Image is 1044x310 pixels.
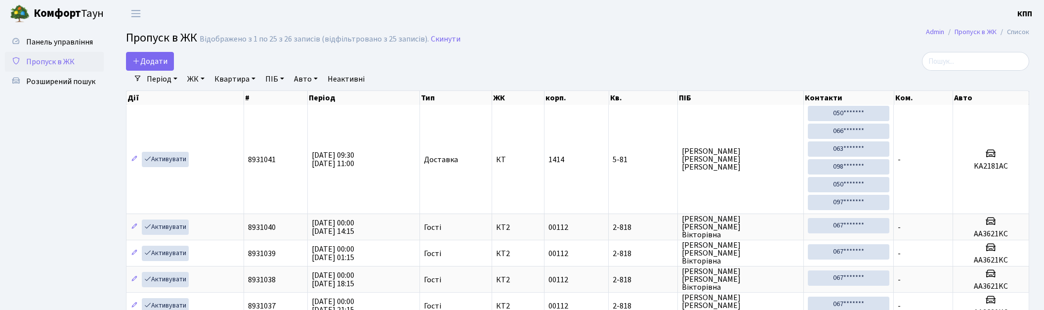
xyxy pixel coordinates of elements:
span: [PERSON_NAME] [PERSON_NAME] [PERSON_NAME] [682,147,799,171]
span: Розширений пошук [26,76,95,87]
span: 2-818 [613,223,673,231]
span: - [898,222,901,233]
a: Авто [290,71,322,88]
span: 1414 [548,154,564,165]
a: Розширений пошук [5,72,104,91]
span: [DATE] 00:00 [DATE] 01:15 [312,244,354,263]
b: КПП [1017,8,1032,19]
div: Відображено з 1 по 25 з 26 записів (відфільтровано з 25 записів). [200,35,429,44]
a: Скинути [431,35,460,44]
th: Авто [953,91,1030,105]
span: Гості [424,302,441,310]
img: logo.png [10,4,30,24]
span: Доставка [424,156,458,164]
h5: АА3621KС [957,282,1025,291]
span: 00112 [548,222,568,233]
a: Активувати [142,220,189,235]
span: Гості [424,276,441,284]
span: Панель управління [26,37,93,47]
span: КТ2 [496,276,540,284]
span: 8931040 [248,222,276,233]
span: 8931039 [248,248,276,259]
a: Пропуск в ЖК [955,27,997,37]
a: Активувати [142,246,189,261]
span: КТ2 [496,302,540,310]
th: корп. [544,91,609,105]
a: Неактивні [324,71,369,88]
a: Пропуск в ЖК [5,52,104,72]
li: Список [997,27,1029,38]
span: - [898,248,901,259]
span: Додати [132,56,167,67]
span: Гості [424,250,441,258]
a: Період [143,71,181,88]
th: Кв. [609,91,678,105]
th: Дії [126,91,244,105]
th: ПІБ [678,91,804,105]
th: Контакти [804,91,894,105]
h5: АА3621KС [957,229,1025,239]
span: Пропуск в ЖК [26,56,75,67]
th: Період [308,91,420,105]
h5: KA2181AC [957,162,1025,171]
th: ЖК [492,91,544,105]
span: [PERSON_NAME] [PERSON_NAME] Вікторівна [682,267,799,291]
a: Панель управління [5,32,104,52]
span: [DATE] 00:00 [DATE] 18:15 [312,270,354,289]
span: [DATE] 00:00 [DATE] 14:15 [312,218,354,237]
span: 8931041 [248,154,276,165]
span: 00112 [548,248,568,259]
a: КПП [1017,8,1032,20]
span: [DATE] 09:30 [DATE] 11:00 [312,150,354,169]
span: Гості [424,223,441,231]
button: Переключити навігацію [124,5,148,22]
span: КТ2 [496,250,540,258]
a: Додати [126,52,174,71]
nav: breadcrumb [911,22,1044,43]
span: КТ [496,156,540,164]
a: Активувати [142,152,189,167]
span: КТ2 [496,223,540,231]
span: 2-818 [613,250,673,258]
a: ЖК [183,71,209,88]
a: Активувати [142,272,189,287]
span: Таун [34,5,104,22]
a: Квартира [210,71,259,88]
span: [PERSON_NAME] [PERSON_NAME] Вікторівна [682,241,799,265]
span: 2-818 [613,302,673,310]
span: - [898,274,901,285]
a: Admin [926,27,944,37]
span: 00112 [548,274,568,285]
th: Тип [420,91,492,105]
input: Пошук... [922,52,1029,71]
span: 8931038 [248,274,276,285]
span: 5-81 [613,156,673,164]
span: - [898,154,901,165]
span: 2-818 [613,276,673,284]
a: ПІБ [261,71,288,88]
th: # [244,91,308,105]
h5: АА3621KС [957,256,1025,265]
th: Ком. [894,91,953,105]
span: [PERSON_NAME] [PERSON_NAME] Вікторівна [682,215,799,239]
b: Комфорт [34,5,81,21]
span: Пропуск в ЖК [126,29,197,46]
